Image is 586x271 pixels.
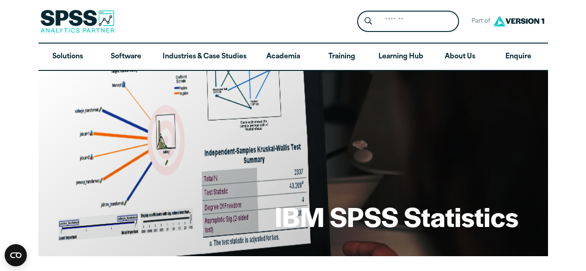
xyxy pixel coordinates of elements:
img: SPSS Analytics Partner [40,10,114,33]
button: Open CMP widget [5,244,27,266]
a: Software [97,44,155,70]
img: Version1 Logo [491,13,547,30]
a: Enquire [489,44,548,70]
a: Solutions [38,44,97,70]
a: Industries & Case Studies [155,44,254,70]
h1: IBM SPSS Statistics [275,198,518,234]
a: Training [312,44,371,70]
button: Search magnifying glass icon [359,13,377,30]
nav: Desktop version of site main menu [38,44,548,70]
a: About Us [431,44,489,70]
form: Site Header Search Form [357,11,459,32]
svg: Search magnifying glass icon [365,17,372,25]
a: Learning Hub [371,44,431,70]
a: Academia [254,44,312,70]
span: Part of [466,15,491,28]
